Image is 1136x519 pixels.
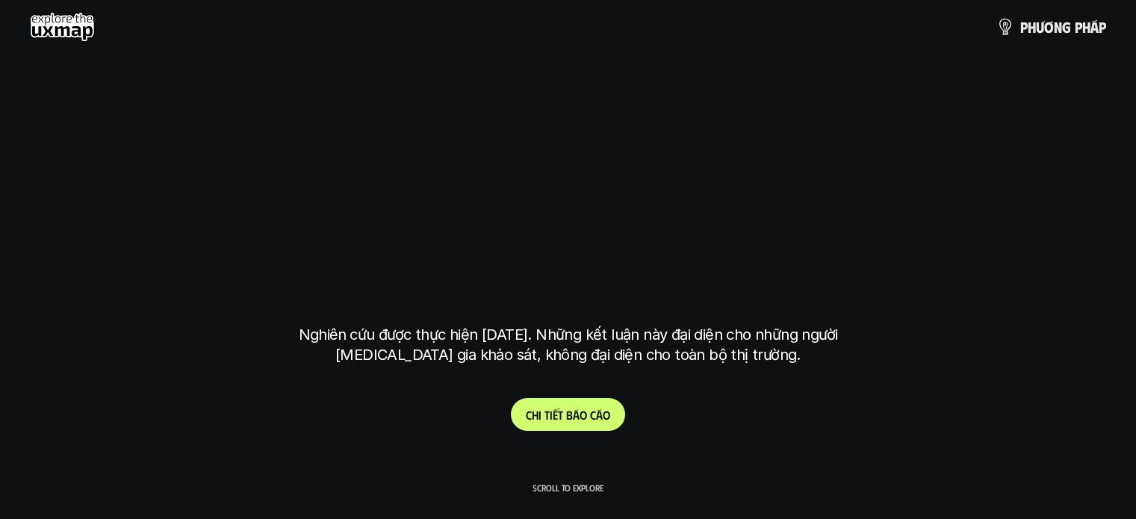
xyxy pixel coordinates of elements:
span: g [1062,19,1071,35]
span: t [544,408,550,422]
span: h [1082,19,1090,35]
span: h [1028,19,1036,35]
a: phươngpháp [996,12,1106,42]
span: p [1099,19,1106,35]
h6: Kết quả nghiên cứu [517,75,630,92]
span: á [1090,19,1099,35]
span: o [580,408,587,422]
span: c [590,408,596,422]
span: C [526,408,532,422]
span: i [538,408,541,422]
h1: phạm vi công việc của [296,111,841,174]
span: á [596,408,603,422]
span: á [573,408,580,422]
a: Chitiếtbáocáo [511,398,625,431]
h1: tại [GEOGRAPHIC_DATA] [302,229,834,292]
span: ư [1036,19,1044,35]
span: n [1054,19,1062,35]
span: h [532,408,538,422]
span: ế [553,408,558,422]
span: t [558,408,563,422]
p: Scroll to explore [533,482,603,493]
span: i [550,408,553,422]
span: b [566,408,573,422]
span: ơ [1044,19,1054,35]
span: o [603,408,610,422]
span: p [1020,19,1028,35]
p: Nghiên cứu được thực hiện [DATE]. Những kết luận này đại diện cho những người [MEDICAL_DATA] gia ... [288,325,848,365]
span: p [1075,19,1082,35]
